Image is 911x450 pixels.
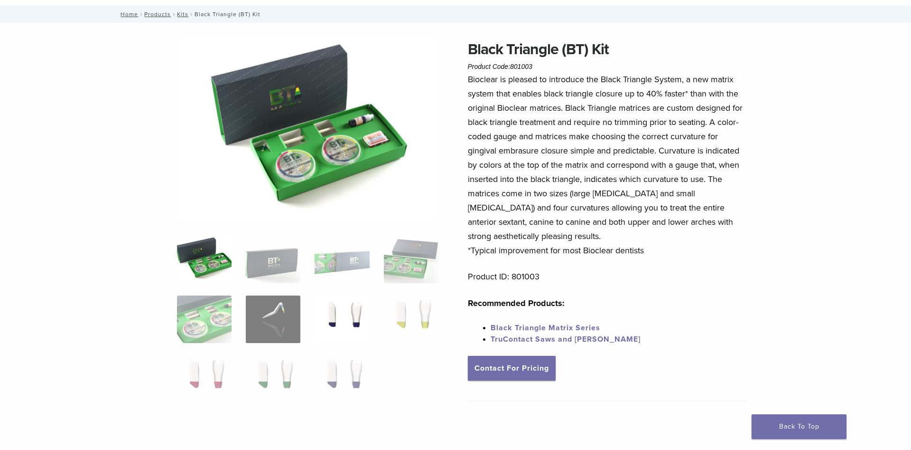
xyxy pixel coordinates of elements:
[118,11,138,18] a: Home
[144,11,171,18] a: Products
[315,296,369,343] img: Black Triangle (BT) Kit - Image 7
[188,12,195,17] span: /
[177,38,439,223] img: Intro Black Triangle Kit-6 - Copy
[177,296,232,343] img: Black Triangle (BT) Kit - Image 5
[177,355,232,403] img: Black Triangle (BT) Kit - Image 9
[384,296,438,343] img: Black Triangle (BT) Kit - Image 8
[177,236,232,283] img: Intro-Black-Triangle-Kit-6-Copy-e1548792917662-324x324.jpg
[510,63,532,70] span: 801003
[468,269,747,284] p: Product ID: 801003
[468,63,532,70] span: Product Code:
[468,298,565,308] strong: Recommended Products:
[246,296,300,343] img: Black Triangle (BT) Kit - Image 6
[246,236,300,283] img: Black Triangle (BT) Kit - Image 2
[752,414,846,439] a: Back To Top
[138,12,144,17] span: /
[177,11,188,18] a: Kits
[468,38,747,61] h1: Black Triangle (BT) Kit
[491,335,641,344] a: TruContact Saws and [PERSON_NAME]
[315,355,369,403] img: Black Triangle (BT) Kit - Image 11
[114,6,797,23] nav: Black Triangle (BT) Kit
[468,356,556,381] a: Contact For Pricing
[384,236,438,283] img: Black Triangle (BT) Kit - Image 4
[171,12,177,17] span: /
[491,323,600,333] a: Black Triangle Matrix Series
[468,72,747,258] p: Bioclear is pleased to introduce the Black Triangle System, a new matrix system that enables blac...
[315,236,369,283] img: Black Triangle (BT) Kit - Image 3
[246,355,300,403] img: Black Triangle (BT) Kit - Image 10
